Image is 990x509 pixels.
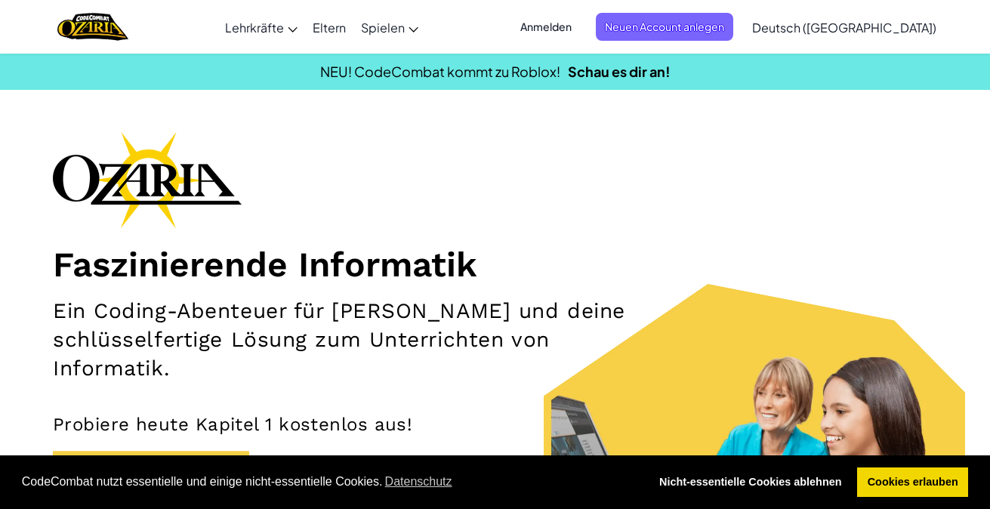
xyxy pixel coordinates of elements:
a: Schau es dir an! [568,63,671,80]
a: Lehrkräfte [217,7,305,48]
span: Deutsch ([GEOGRAPHIC_DATA]) [752,20,936,35]
button: Anmelden [511,13,581,41]
img: Ozaria branding logo [53,131,242,228]
button: Neuen Account anlegen [596,13,733,41]
a: Eltern [305,7,353,48]
a: allow cookies [857,467,968,498]
a: Ozaria by CodeCombat logo [57,11,128,42]
a: Spielen [353,7,426,48]
button: Ich bin ein Lehrer [53,451,249,496]
a: Deutsch ([GEOGRAPHIC_DATA]) [745,7,944,48]
h2: Ein Coding-Abenteuer für [PERSON_NAME] und deine schlüsselfertige Lösung zum Unterrichten von Inf... [53,297,646,383]
span: CodeCombat nutzt essentielle und einige nicht-essentielle Cookies. [22,470,637,493]
p: Probiere heute Kapitel 1 kostenlos aus! [53,413,937,436]
span: Lehrkräfte [225,20,284,35]
span: Spielen [361,20,405,35]
img: Home [57,11,128,42]
span: NEU! CodeCombat kommt zu Roblox! [320,63,560,80]
a: deny cookies [649,467,852,498]
a: learn more about cookies [382,470,454,493]
h1: Faszinierende Informatik [53,243,937,285]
